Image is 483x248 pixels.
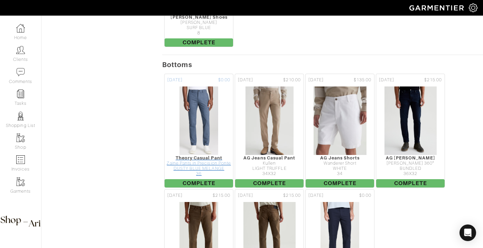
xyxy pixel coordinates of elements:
div: Kullen [235,161,304,166]
span: Complete [165,179,233,187]
div: BUNDLED [376,166,445,171]
span: [DATE] [379,77,394,83]
span: $215.00 [424,77,442,83]
div: SURF BLUE [165,25,233,30]
img: clients-icon-6bae9207a08558b7cb47a8932f037763ab4055f8c8b6bfacd5dc20c3e0201464.png [16,46,25,54]
span: $210.00 [283,77,301,83]
div: Wanderer Short [306,161,374,166]
a: [DATE] $215.00 AG [PERSON_NAME] [PERSON_NAME] 360° BUNDLED 36X32 Complete [375,73,446,189]
div: DUSTY BLUE MELANGE [165,166,233,171]
span: [DATE] [308,77,324,83]
img: hQfgE1LbX5A4r7rkUdj5an2B [179,86,219,155]
h5: Bottoms [162,61,483,69]
span: $0.00 [218,77,230,83]
span: [DATE] [167,77,183,83]
span: [DATE] [238,77,253,83]
img: reminder-icon-8004d30b9f0a5d33ae49ab947aed9ed385cf756f9e5892f1edd6e32f2345188e.png [16,90,25,98]
span: Complete [306,179,374,187]
span: [DATE] [167,192,183,199]
img: PaukbJh2tf44k7ZLbEGZEZZU [245,86,294,155]
div: [PERSON_NAME] [165,20,233,25]
span: [DATE] [308,192,324,199]
div: 8 [165,30,233,36]
img: gear-icon-white-bd11855cb880d31180b6d7d6211b90ccbf57a29d726f0c71d8c61bd08dd39cc2.png [469,3,477,12]
div: [PERSON_NAME] 360° [376,161,445,166]
a: [DATE] $210.00 AG Jeans Casual Pant Kullen LIGHT TRUFFLE 34X32 Complete [234,73,305,189]
div: 36X32 [376,171,445,176]
a: [DATE] $135.00 AG Jeans Shorts Wanderer Short WHITE 34 Complete [305,73,375,189]
div: 34 [306,171,374,176]
img: orders-icon-0abe47150d42831381b5fb84f609e132dff9fe21cb692f30cb5eec754e2cba89.png [16,155,25,164]
div: Open Intercom Messenger [459,224,476,241]
span: $215.00 [213,192,230,199]
span: Complete [235,179,304,187]
div: AG Jeans Shorts [306,155,374,160]
div: 36 [165,171,233,176]
img: garmentier-logo-header-white-b43fb05a5012e4ada735d5af1a66efaba907eab6374d6393d1fbf88cb4ef424d.png [406,2,469,14]
div: 34X32 [235,171,304,176]
img: garments-icon-b7da505a4dc4fd61783c78ac3ca0ef83fa9d6f193b1c9dc38574b1d14d53ca28.png [16,134,25,142]
span: $135.00 [354,77,371,83]
div: WHITE [306,166,374,171]
span: $215.00 [283,192,301,199]
div: [PERSON_NAME] Shoes [165,15,233,20]
img: garments-icon-b7da505a4dc4fd61783c78ac3ca0ef83fa9d6f193b1c9dc38574b1d14d53ca28.png [16,177,25,186]
a: [DATE] $0.00 Theory Casual Pant Zaine Pants in Precision Ponte DUSTY BLUE MELANGE 36 Complete [164,73,234,189]
div: Theory Casual Pant [165,155,233,160]
img: stylists-icon-eb353228a002819b7ec25b43dbf5f0378dd9e0616d9560372ff212230b889e62.png [16,112,25,120]
span: $0.00 [359,192,371,199]
div: AG [PERSON_NAME] [376,155,445,160]
span: Complete [165,38,233,47]
img: comment-icon-a0a6a9ef722e966f86d9cbdc48e553b5cf19dbc54f86b18d962a5391bc8f6eb6.png [16,68,25,76]
img: dashboard-icon-dbcd8f5a0b271acd01030246c82b418ddd0df26cd7fceb0bd07c9910d44c42f6.png [16,24,25,33]
span: Complete [376,179,445,187]
img: Uu5Ubac251ABtcneKiqtXKCF [384,86,437,155]
div: AG Jeans Casual Pant [235,155,304,160]
span: [DATE] [238,192,253,199]
div: Zaine Pants in Precision Ponte [165,161,233,166]
img: JFDPbs9uiFjeFvf1Mr9CYubJ [313,86,367,155]
div: LIGHT TRUFFLE [235,166,304,171]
